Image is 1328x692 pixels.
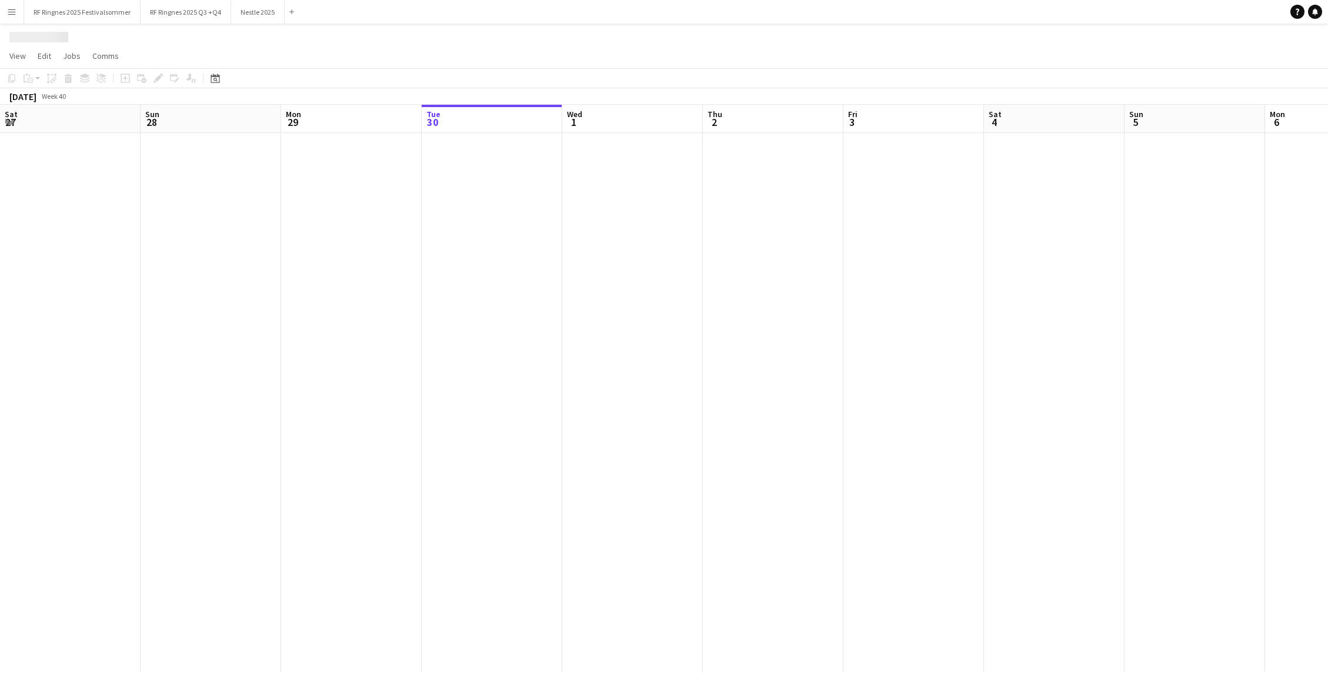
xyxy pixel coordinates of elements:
span: 6 [1268,115,1285,129]
span: Fri [848,109,857,119]
span: Comms [92,51,119,61]
button: RF Ringnes 2025 Q3 +Q4 [141,1,231,24]
span: Week 40 [39,92,68,101]
span: Edit [38,51,51,61]
span: Mon [286,109,301,119]
span: View [9,51,26,61]
span: 29 [284,115,301,129]
span: Jobs [63,51,81,61]
div: [DATE] [9,91,36,102]
a: View [5,48,31,64]
span: Sun [145,109,159,119]
a: Comms [88,48,124,64]
span: 4 [987,115,1002,129]
span: 30 [425,115,441,129]
span: Thu [708,109,722,119]
span: Mon [1270,109,1285,119]
span: 1 [565,115,582,129]
span: 27 [3,115,18,129]
span: 2 [706,115,722,129]
button: Nestle 2025 [231,1,285,24]
a: Jobs [58,48,85,64]
span: Wed [567,109,582,119]
a: Edit [33,48,56,64]
span: Sat [5,109,18,119]
span: 3 [846,115,857,129]
span: Sun [1129,109,1143,119]
span: Tue [426,109,441,119]
button: RF Ringnes 2025 Festivalsommer [24,1,141,24]
span: 5 [1127,115,1143,129]
span: 28 [144,115,159,129]
span: Sat [989,109,1002,119]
